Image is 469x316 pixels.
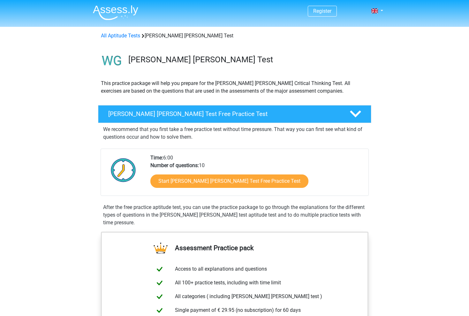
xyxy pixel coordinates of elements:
[93,5,138,20] img: Assessly
[150,174,308,188] a: Start [PERSON_NAME] [PERSON_NAME] Test Free Practice Test
[107,154,140,186] img: Clock
[150,155,163,161] b: Time:
[101,33,140,39] a: All Aptitude Tests
[313,8,331,14] a: Register
[103,126,366,141] p: We recommend that you first take a free practice test without time pressure. That way you can fir...
[101,204,369,227] div: After the free practice aptitude test, you can use the practice package to go through the explana...
[128,55,366,65] h3: [PERSON_NAME] [PERSON_NAME] Test
[98,32,371,40] div: [PERSON_NAME] [PERSON_NAME] Test
[101,80,368,95] p: This practice package will help you prepare for the [PERSON_NAME] [PERSON_NAME] Critical Thinking...
[146,154,368,196] div: 6:00 10
[150,162,199,168] b: Number of questions:
[95,105,374,123] a: [PERSON_NAME] [PERSON_NAME] Test Free Practice Test
[98,47,125,74] img: watson glaser test
[108,110,339,118] h4: [PERSON_NAME] [PERSON_NAME] Test Free Practice Test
